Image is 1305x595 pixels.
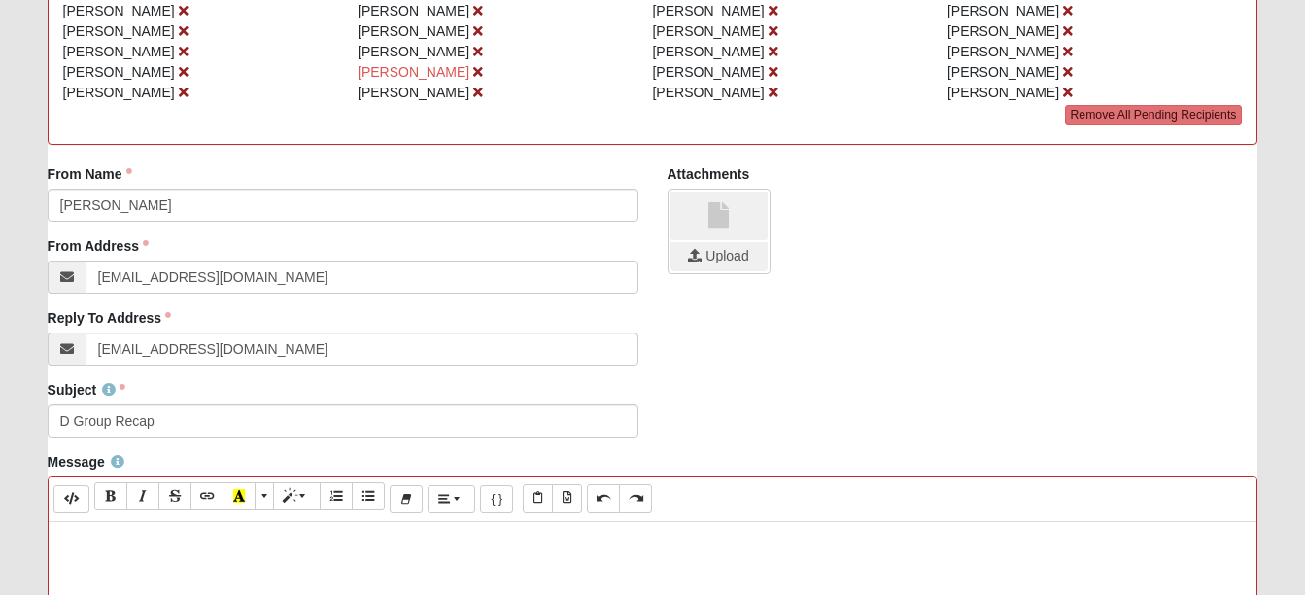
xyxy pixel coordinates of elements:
[358,85,469,100] span: [PERSON_NAME]
[158,482,191,510] button: Strikethrough (CTRL+SHIFT+S)
[48,164,132,184] label: From Name
[358,64,469,80] span: [PERSON_NAME]
[255,482,274,510] button: More Color
[358,44,469,59] span: [PERSON_NAME]
[947,23,1059,39] span: [PERSON_NAME]
[523,484,553,512] button: Paste Text
[48,308,171,328] label: Reply To Address
[48,236,149,256] label: From Address
[668,164,750,184] label: Attachments
[48,380,126,400] label: Subject
[223,482,256,510] button: Recent Color
[190,482,223,510] button: Link (CTRL+K)
[352,482,385,510] button: Unordered list (CTRL+SHIFT+NUM7)
[358,3,469,18] span: [PERSON_NAME]
[652,44,764,59] span: [PERSON_NAME]
[63,44,175,59] span: [PERSON_NAME]
[652,23,764,39] span: [PERSON_NAME]
[947,64,1059,80] span: [PERSON_NAME]
[947,44,1059,59] span: [PERSON_NAME]
[320,482,353,510] button: Ordered list (CTRL+SHIFT+NUM8)
[273,482,321,510] button: Style
[947,85,1059,100] span: [PERSON_NAME]
[1065,105,1243,125] a: Remove All Pending Recipients
[126,482,159,510] button: Italic (CTRL+I)
[390,485,423,513] button: Remove Font Style (CTRL+\)
[63,64,175,80] span: [PERSON_NAME]
[63,3,175,18] span: [PERSON_NAME]
[48,452,124,472] label: Message
[652,3,764,18] span: [PERSON_NAME]
[552,484,582,512] button: Paste from Word
[587,484,620,512] button: Undo (CTRL+Z)
[652,85,764,100] span: [PERSON_NAME]
[63,23,175,39] span: [PERSON_NAME]
[94,482,127,510] button: Bold (CTRL+B)
[947,3,1059,18] span: [PERSON_NAME]
[652,64,764,80] span: [PERSON_NAME]
[480,485,513,513] button: Merge Field
[53,485,89,513] button: Code Editor
[358,23,469,39] span: [PERSON_NAME]
[63,85,175,100] span: [PERSON_NAME]
[619,484,652,512] button: Redo (CTRL+Y)
[428,485,475,513] button: Paragraph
